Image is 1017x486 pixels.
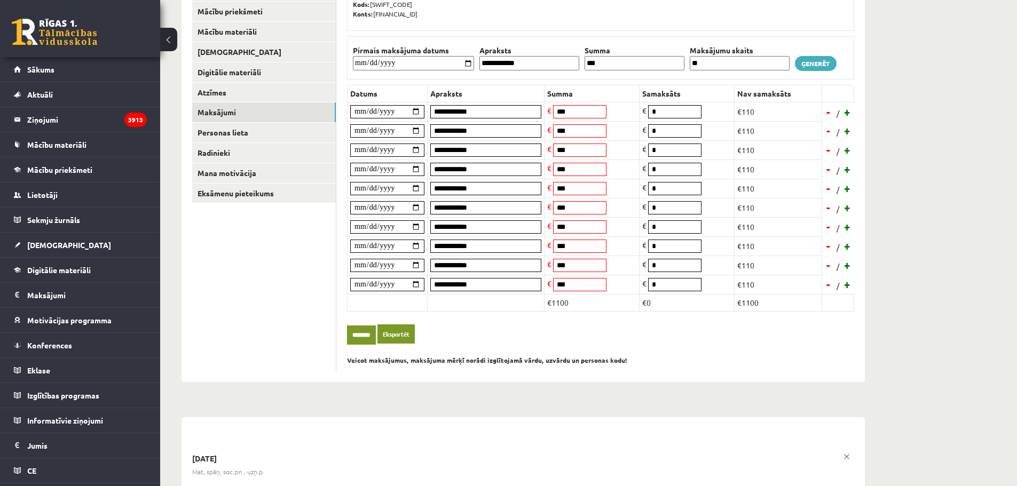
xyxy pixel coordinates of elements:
a: + [842,200,853,216]
th: Nav samaksāts [735,85,822,102]
td: €110 [735,102,822,121]
a: - [823,238,834,254]
span: CE [27,466,36,475]
a: + [842,238,853,254]
span: € [642,144,647,154]
a: + [842,276,853,292]
a: Atzīmes [192,83,336,102]
span: € [642,202,647,211]
legend: Maksājumi [27,283,147,307]
span: € [642,182,647,192]
a: CE [14,458,147,483]
a: Sākums [14,57,147,82]
span: Mācību priekšmeti [27,165,92,174]
a: Ziņojumi3913 [14,107,147,132]
td: €110 [735,198,822,217]
span: Digitālie materiāli [27,265,91,275]
a: Ģenerēt [795,56,837,71]
span: / [835,184,841,195]
th: Maksājumu skaits [687,45,792,56]
th: Samaksāts [640,85,735,102]
a: Mācību materiāli [14,132,147,157]
span: € [547,182,551,192]
p: [DATE] [192,453,854,464]
a: Konferences [14,333,147,357]
a: Maksājumi [14,283,147,307]
span: € [547,278,551,288]
span: / [835,242,841,253]
a: Radinieki [192,143,336,163]
span: [DEMOGRAPHIC_DATA] [27,240,111,250]
span: Mat, spāņ, soc.zin., uzņ.p. [192,467,264,476]
span: / [835,280,841,291]
span: € [642,106,647,115]
a: Lietotāji [14,182,147,207]
span: € [547,240,551,250]
span: Sekmju žurnāls [27,215,80,225]
span: Sākums [27,65,54,74]
a: + [842,257,853,273]
a: Mana motivācija [192,163,336,183]
td: €110 [735,140,822,160]
a: Eksportēt [377,324,415,344]
a: + [842,180,853,196]
a: Izglītības programas [14,383,147,408]
span: € [642,259,647,269]
a: Aktuāli [14,82,147,107]
span: € [642,125,647,134]
span: € [547,106,551,115]
td: €110 [735,236,822,256]
td: €110 [735,121,822,140]
legend: Ziņojumi [27,107,147,132]
td: €110 [735,217,822,236]
a: + [842,161,853,177]
span: Mācību materiāli [27,140,86,149]
a: Eklase [14,358,147,383]
span: Konferences [27,340,72,350]
a: - [823,276,834,292]
a: - [823,142,834,158]
a: + [842,142,853,158]
a: - [823,200,834,216]
span: Jumis [27,441,48,450]
th: Summa [545,85,640,102]
th: Summa [582,45,687,56]
a: Jumis [14,433,147,458]
span: Motivācijas programma [27,315,112,325]
span: € [547,202,551,211]
span: € [547,125,551,134]
a: - [823,161,834,177]
a: + [842,123,853,139]
span: / [835,203,841,214]
a: Digitālie materiāli [14,258,147,282]
span: Izglītības programas [27,391,99,400]
a: Mācību priekšmeti [14,157,147,182]
b: Veicot maksājumus, maksājuma mērķī norādi izglītojamā vārdu, uzvārdu un personas kodu! [347,356,627,364]
th: Datums [348,85,428,102]
a: Eksāmenu pieteikums [192,184,336,203]
span: / [835,108,841,119]
a: + [842,104,853,120]
a: - [823,219,834,235]
span: / [835,126,841,138]
td: €110 [735,179,822,198]
span: Informatīvie ziņojumi [27,416,103,425]
a: Motivācijas programma [14,308,147,332]
td: €1100 [545,294,640,311]
span: / [835,146,841,157]
span: Aktuāli [27,90,53,99]
a: - [823,123,834,139]
span: € [547,144,551,154]
span: € [547,163,551,173]
a: x [839,449,854,464]
a: + [842,219,853,235]
a: Rīgas 1. Tālmācības vidusskola [12,19,97,45]
th: Pirmais maksājuma datums [350,45,477,56]
span: Lietotāji [27,190,58,200]
td: €110 [735,256,822,275]
th: Apraksts [477,45,582,56]
a: Informatīvie ziņojumi [14,408,147,433]
a: [DEMOGRAPHIC_DATA] [14,233,147,257]
td: €110 [735,275,822,294]
span: / [835,261,841,272]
